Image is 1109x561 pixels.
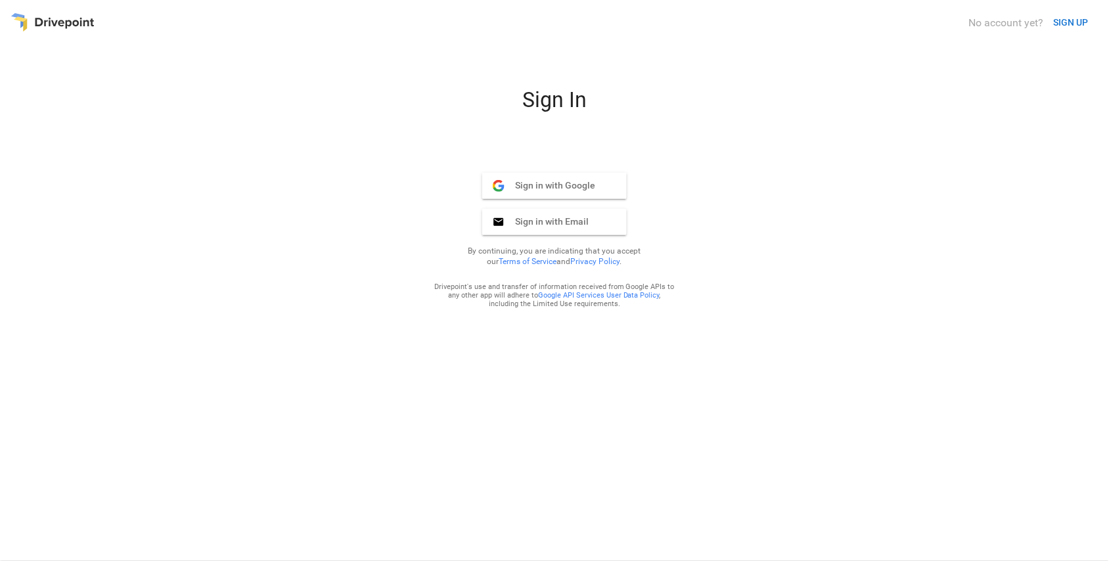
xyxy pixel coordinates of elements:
[969,16,1044,29] div: No account yet?
[482,173,627,199] button: Sign in with Google
[505,179,595,191] span: Sign in with Google
[538,291,660,300] a: Google API Services User Data Policy
[452,246,657,267] p: By continuing, you are indicating that you accept our and .
[499,257,557,266] a: Terms of Service
[1049,11,1094,35] button: SIGN UP
[434,282,675,308] div: Drivepoint's use and transfer of information received from Google APIs to any other app will adhe...
[397,87,712,123] div: Sign In
[505,215,589,227] span: Sign in with Email
[482,209,627,235] button: Sign in with Email
[571,257,620,266] a: Privacy Policy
